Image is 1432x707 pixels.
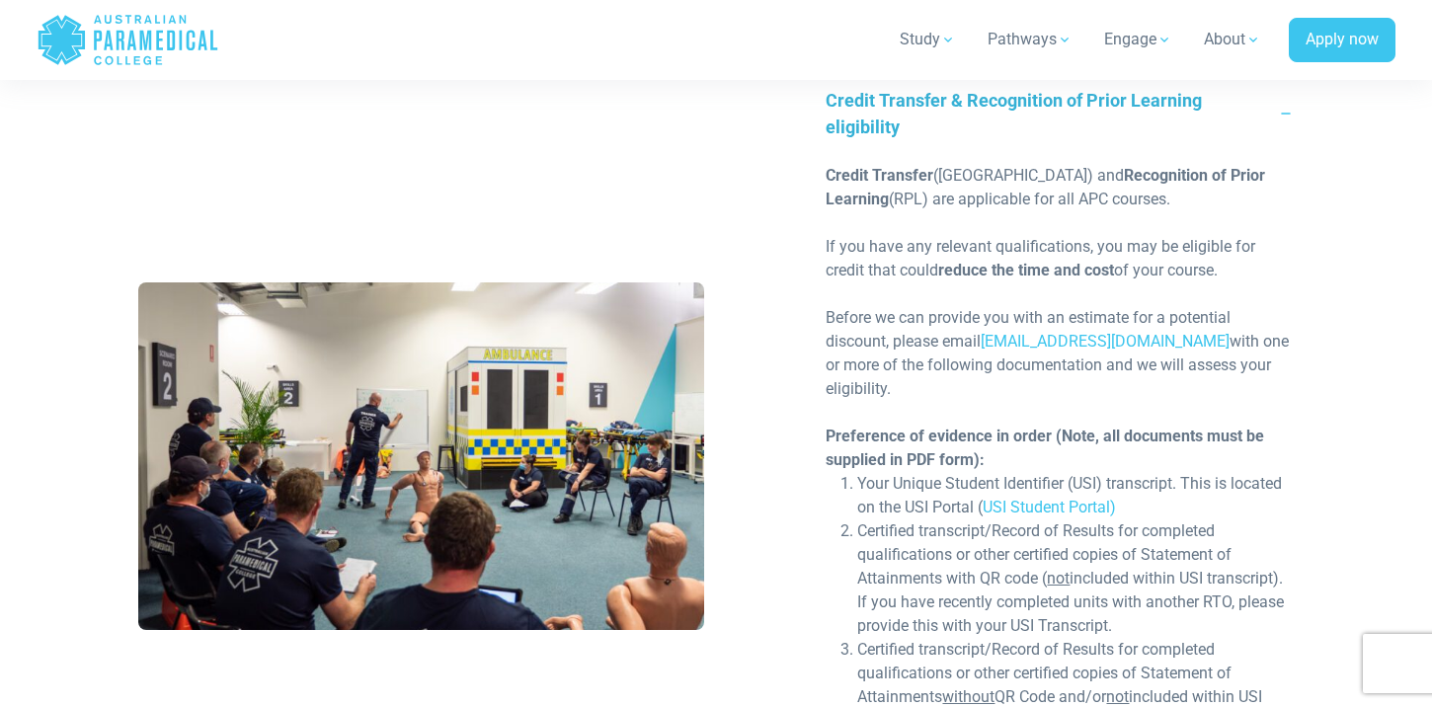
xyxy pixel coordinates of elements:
[826,235,1293,282] div: If you have any relevant qualifications, you may be eligible for credit that could of your course.
[826,164,1293,211] div: ([GEOGRAPHIC_DATA]) and (RPL) are applicable for all APC courses.
[942,687,994,706] u: without
[1106,687,1129,706] u: not
[1192,12,1273,67] a: About
[857,472,1293,519] div: Your Unique Student Identifier (USI) transcript. This is located on the USI Portal (
[826,166,933,185] strong: Credit Transfer
[888,12,968,67] a: Study
[1092,12,1184,67] a: Engage
[981,332,1230,351] a: [EMAIL_ADDRESS][DOMAIN_NAME]
[826,63,1293,164] a: Credit Transfer & Recognition of Prior Learning eligibility
[1289,18,1395,63] a: Apply now
[857,519,1293,638] div: Certified transcript/Record of Results for completed qualifications or other certified copies of ...
[1047,569,1070,588] u: not
[37,8,219,72] a: Australian Paramedical College
[826,306,1293,401] div: Before we can provide you with an estimate for a potential discount, please email with one or mor...
[983,498,1116,516] a: USI Student Portal)
[826,427,1264,469] strong: Preference of evidence in order (Note, all documents must be supplied in PDF form):
[976,12,1084,67] a: Pathways
[938,261,1114,279] strong: reduce the time and cost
